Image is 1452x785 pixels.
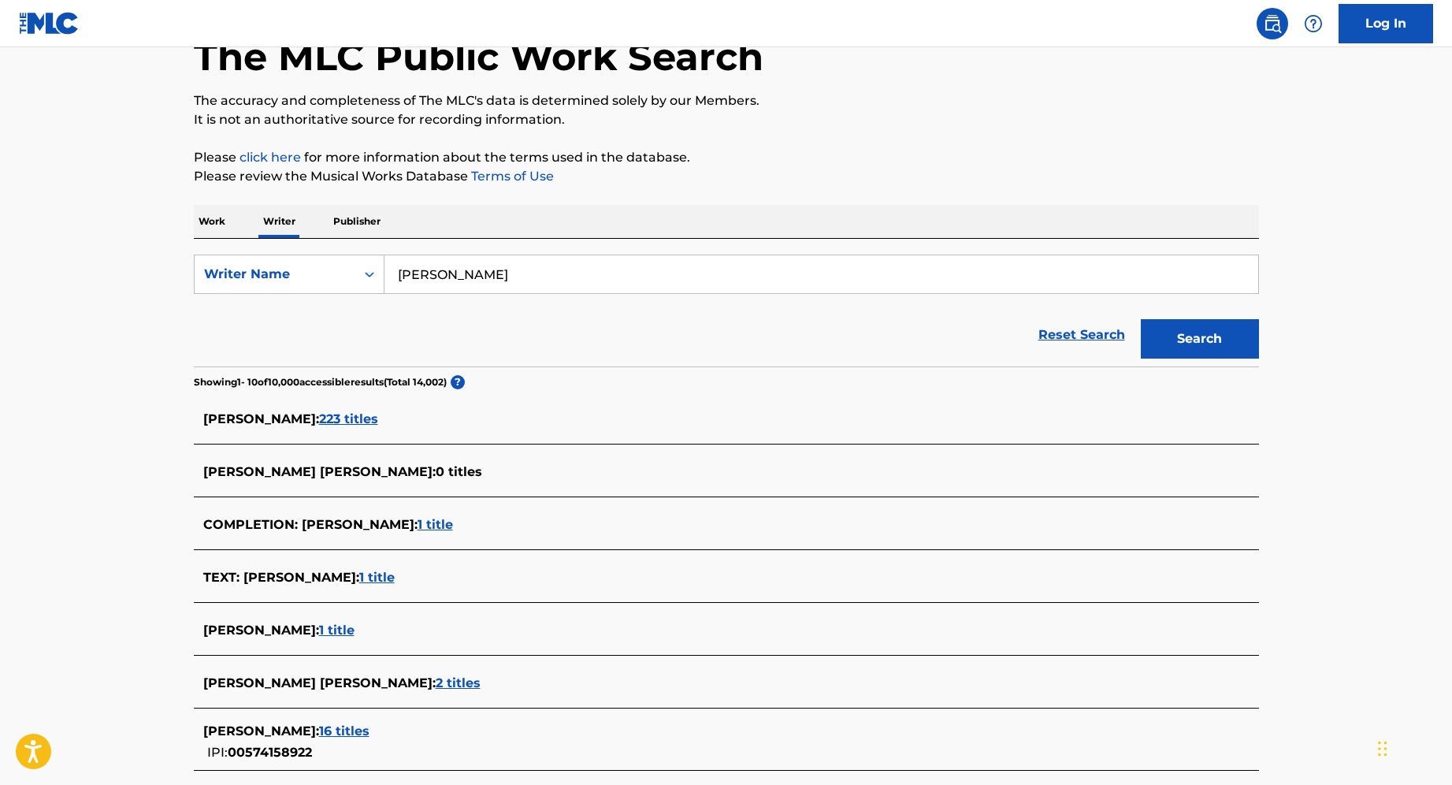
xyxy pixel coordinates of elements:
[194,91,1259,110] p: The accuracy and completeness of The MLC's data is determined solely by our Members.
[194,255,1259,366] form: Search Form
[194,205,230,238] p: Work
[194,148,1259,167] p: Please for more information about the terms used in the database.
[194,110,1259,129] p: It is not an authoritative source for recording information.
[359,570,395,585] span: 1 title
[194,375,447,389] p: Showing 1 - 10 of 10,000 accessible results (Total 14,002 )
[1378,725,1387,772] div: Drag
[1257,8,1288,39] a: Public Search
[203,411,319,426] span: [PERSON_NAME] :
[258,205,300,238] p: Writer
[203,570,359,585] span: TEXT: [PERSON_NAME] :
[451,375,465,389] span: ?
[194,33,763,80] h1: The MLC Public Work Search
[436,675,481,690] span: 2 titles
[203,464,436,479] span: [PERSON_NAME] [PERSON_NAME] :
[1298,8,1329,39] div: Help
[418,517,453,532] span: 1 title
[319,411,378,426] span: 223 titles
[1141,319,1259,359] button: Search
[319,623,355,638] span: 1 title
[203,724,319,738] span: [PERSON_NAME] :
[1304,14,1323,33] img: help
[194,167,1259,186] p: Please review the Musical Works Database
[203,623,319,638] span: [PERSON_NAME] :
[468,169,554,184] a: Terms of Use
[1373,709,1452,785] iframe: Chat Widget
[207,745,228,760] span: IPI:
[203,517,418,532] span: COMPLETION: [PERSON_NAME] :
[1263,14,1282,33] img: search
[436,464,482,479] span: 0 titles
[19,12,80,35] img: MLC Logo
[329,205,385,238] p: Publisher
[204,265,346,284] div: Writer Name
[203,675,436,690] span: [PERSON_NAME] [PERSON_NAME] :
[228,745,312,760] span: 00574158922
[319,724,369,738] span: 16 titles
[240,150,301,165] a: click here
[1339,4,1433,43] a: Log In
[1031,318,1133,352] a: Reset Search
